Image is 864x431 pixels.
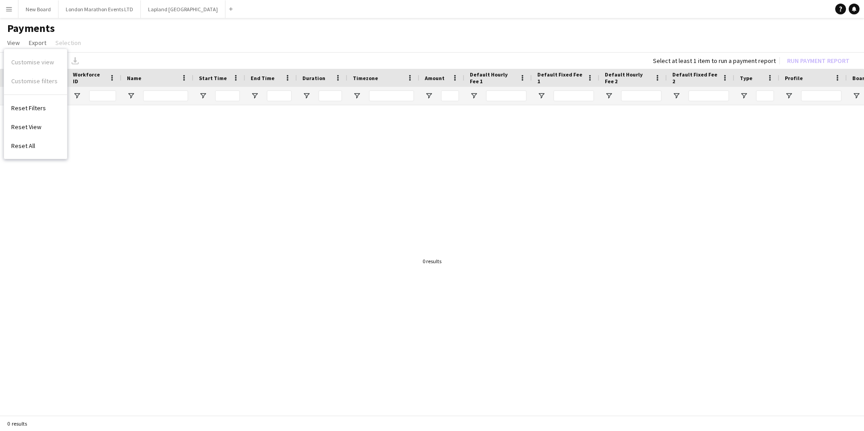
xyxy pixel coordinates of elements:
[653,57,776,65] div: Select at least 1 item to run a payment report
[537,92,545,100] button: Open Filter Menu
[353,75,378,81] span: Timezone
[73,92,81,100] button: Open Filter Menu
[127,75,141,81] span: Name
[7,39,20,47] span: View
[302,75,325,81] span: Duration
[486,90,526,101] input: Default Hourly Fee 1 Filter Input
[672,71,718,85] span: Default Fixed Fee 2
[470,71,516,85] span: Default Hourly Fee 1
[740,75,752,81] span: Type
[4,136,67,155] a: Reset All
[605,92,613,100] button: Open Filter Menu
[29,39,46,47] span: Export
[4,99,67,117] a: Reset Filters
[18,0,58,18] button: New Board
[369,90,414,101] input: Timezone Filter Input
[423,258,441,265] div: 0 results
[785,75,803,81] span: Profile
[251,92,259,100] button: Open Filter Menu
[251,75,274,81] span: End Time
[11,142,35,150] span: Reset All
[4,37,23,49] a: View
[199,92,207,100] button: Open Filter Menu
[127,92,135,100] button: Open Filter Menu
[4,117,67,136] a: Reset View
[621,90,661,101] input: Default Hourly Fee 2 Filter Input
[688,90,729,101] input: Default Fixed Fee 2 Filter Input
[25,37,50,49] a: Export
[852,92,860,100] button: Open Filter Menu
[553,90,594,101] input: Default Fixed Fee 1 Filter Input
[58,0,141,18] button: London Marathon Events LTD
[740,92,748,100] button: Open Filter Menu
[425,92,433,100] button: Open Filter Menu
[470,92,478,100] button: Open Filter Menu
[141,0,225,18] button: Lapland [GEOGRAPHIC_DATA]
[672,92,680,100] button: Open Filter Menu
[215,90,240,101] input: Start Time Filter Input
[441,90,459,101] input: Amount Filter Input
[199,75,227,81] span: Start Time
[143,90,188,101] input: Name Filter Input
[801,90,841,101] input: Profile Filter Input
[785,92,793,100] button: Open Filter Menu
[756,90,774,101] input: Type Filter Input
[302,92,310,100] button: Open Filter Menu
[353,92,361,100] button: Open Filter Menu
[73,71,105,85] span: Workforce ID
[11,123,41,131] span: Reset View
[11,104,46,112] span: Reset Filters
[425,75,445,81] span: Amount
[537,71,583,85] span: Default Fixed Fee 1
[89,90,116,101] input: Workforce ID Filter Input
[605,71,651,85] span: Default Hourly Fee 2
[267,90,292,101] input: End Time Filter Input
